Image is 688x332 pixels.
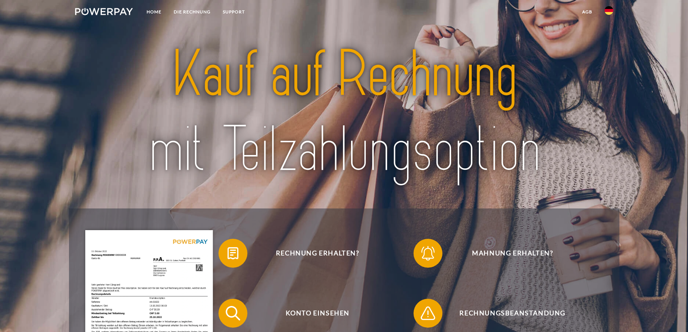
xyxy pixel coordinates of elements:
img: qb_bill.svg [224,244,242,262]
img: logo-powerpay-white.svg [75,8,133,15]
a: DIE RECHNUNG [168,5,217,18]
a: agb [576,5,598,18]
button: Rechnung erhalten? [218,239,406,268]
img: de [605,6,613,15]
span: Rechnung erhalten? [229,239,406,268]
a: Home [140,5,168,18]
button: Mahnung erhalten? [414,239,601,268]
span: Mahnung erhalten? [424,239,601,268]
img: title-powerpay_de.svg [101,33,587,191]
img: qb_warning.svg [419,304,437,322]
button: Rechnungsbeanstandung [414,299,601,328]
span: Rechnungsbeanstandung [424,299,601,328]
button: Konto einsehen [218,299,406,328]
span: Konto einsehen [229,299,406,328]
img: qb_search.svg [224,304,242,322]
img: qb_bell.svg [419,244,437,262]
a: SUPPORT [217,5,251,18]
